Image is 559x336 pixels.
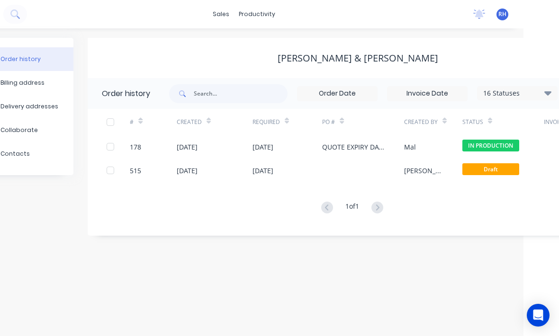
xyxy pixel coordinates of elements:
div: Open Intercom Messenger [527,304,550,327]
div: Delivery addresses [0,102,58,111]
div: Collaborate [0,126,38,134]
input: Search... [194,84,288,103]
input: Invoice Date [388,87,467,101]
div: Billing address [0,79,45,87]
div: 515 [130,166,141,176]
div: 178 [130,142,141,152]
div: Status [462,118,483,126]
div: 16 Statuses [478,88,557,98]
div: Mal [404,142,416,152]
div: Required [252,109,323,135]
div: [DATE] [177,142,198,152]
div: Created By [404,118,438,126]
div: productivity [234,7,280,21]
div: QUOTE EXPIRY DATE [DATE] [322,142,385,152]
span: RH [498,10,506,18]
div: Required [252,118,280,126]
div: [PERSON_NAME] & [PERSON_NAME] [278,53,438,64]
div: # [130,109,176,135]
div: Status [462,109,544,135]
div: Created [177,118,202,126]
div: [PERSON_NAME] [404,166,443,176]
div: [DATE] [252,166,273,176]
div: 1 of 1 [345,201,359,215]
span: IN PRODUCTION [462,140,519,151]
div: Order history [0,55,41,63]
div: Order history [102,88,150,99]
div: Contacts [0,150,30,158]
div: [DATE] [252,142,273,152]
div: PO # [322,109,404,135]
div: [DATE] [177,166,198,176]
div: PO # [322,118,335,126]
span: Draft [462,163,519,175]
div: Created [177,109,252,135]
div: sales [208,7,234,21]
div: Created By [404,109,462,135]
input: Order Date [298,87,377,101]
div: # [130,118,134,126]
